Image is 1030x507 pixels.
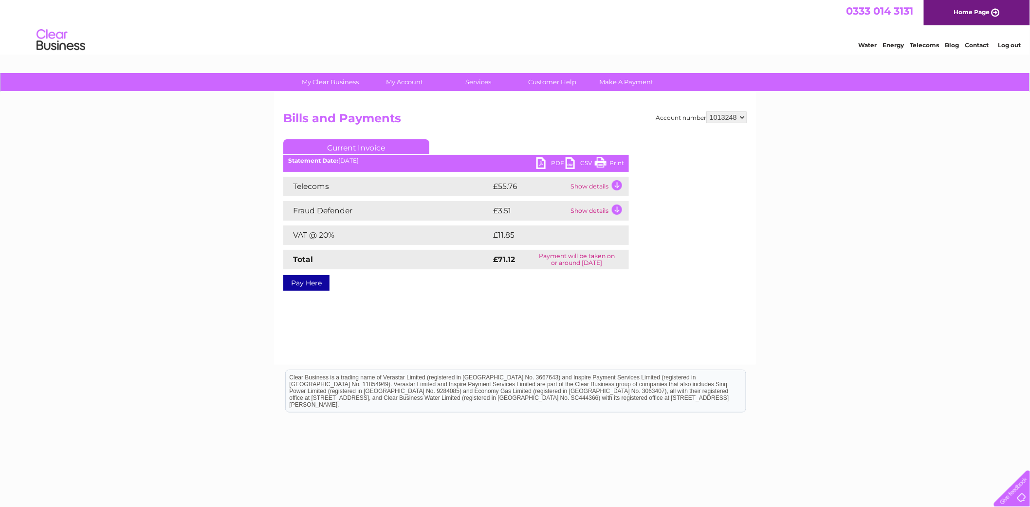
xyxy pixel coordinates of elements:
[36,25,86,55] img: logo.png
[491,225,607,245] td: £11.85
[859,41,877,49] a: Water
[288,157,338,164] b: Statement Date:
[595,157,624,171] a: Print
[656,112,747,123] div: Account number
[283,157,629,164] div: [DATE]
[568,201,629,221] td: Show details
[293,255,313,264] strong: Total
[493,255,515,264] strong: £71.12
[283,201,491,221] td: Fraud Defender
[283,177,491,196] td: Telecoms
[283,139,429,154] a: Current Invoice
[568,177,629,196] td: Show details
[536,157,566,171] a: PDF
[945,41,959,49] a: Blog
[283,112,747,130] h2: Bills and Payments
[283,225,491,245] td: VAT @ 20%
[965,41,989,49] a: Contact
[566,157,595,171] a: CSV
[439,73,519,91] a: Services
[491,177,568,196] td: £55.76
[998,41,1021,49] a: Log out
[365,73,445,91] a: My Account
[846,5,914,17] a: 0333 014 3131
[587,73,667,91] a: Make A Payment
[883,41,904,49] a: Energy
[491,201,568,221] td: £3.51
[525,250,629,269] td: Payment will be taken on or around [DATE]
[283,275,330,291] a: Pay Here
[291,73,371,91] a: My Clear Business
[513,73,593,91] a: Customer Help
[910,41,939,49] a: Telecoms
[286,5,746,47] div: Clear Business is a trading name of Verastar Limited (registered in [GEOGRAPHIC_DATA] No. 3667643...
